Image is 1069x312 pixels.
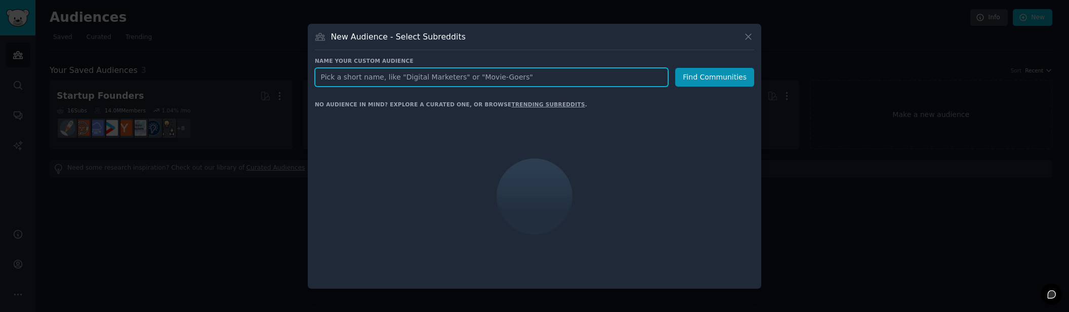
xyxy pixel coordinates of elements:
[331,31,466,42] h3: New Audience - Select Subreddits
[315,101,587,108] div: No audience in mind? Explore a curated one, or browse .
[315,57,754,64] h3: Name your custom audience
[675,68,754,87] button: Find Communities
[315,68,668,87] input: Pick a short name, like "Digital Marketers" or "Movie-Goers"
[511,101,585,107] a: trending subreddits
